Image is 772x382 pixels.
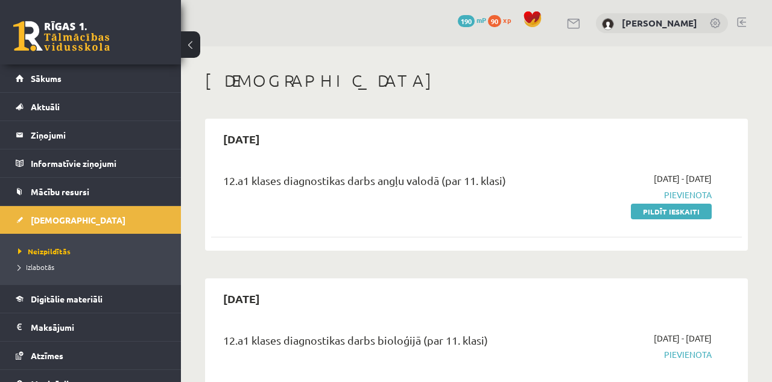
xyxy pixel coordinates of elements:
[223,172,543,195] div: 12.a1 klases diagnostikas darbs angļu valodā (par 11. klasi)
[16,285,166,313] a: Digitālie materiāli
[31,101,60,112] span: Aktuāli
[31,214,125,225] span: [DEMOGRAPHIC_DATA]
[205,70,748,91] h1: [DEMOGRAPHIC_DATA]
[503,15,511,25] span: xp
[16,206,166,234] a: [DEMOGRAPHIC_DATA]
[654,332,712,345] span: [DATE] - [DATE]
[16,149,166,177] a: Informatīvie ziņojumi
[31,313,166,341] legend: Maksājumi
[16,121,166,149] a: Ziņojumi
[488,15,517,25] a: 90 xp
[561,348,712,361] span: Pievienota
[211,284,272,313] h2: [DATE]
[16,93,166,121] a: Aktuāli
[31,186,89,197] span: Mācību resursi
[18,246,71,256] span: Neizpildītās
[16,64,166,92] a: Sākums
[31,73,62,84] span: Sākums
[458,15,486,25] a: 190 mP
[476,15,486,25] span: mP
[16,342,166,369] a: Atzīmes
[31,293,103,304] span: Digitālie materiāli
[458,15,475,27] span: 190
[631,204,712,219] a: Pildīt ieskaiti
[18,262,54,272] span: Izlabotās
[18,261,169,272] a: Izlabotās
[211,125,272,153] h2: [DATE]
[561,189,712,201] span: Pievienota
[622,17,697,29] a: [PERSON_NAME]
[16,313,166,341] a: Maksājumi
[31,149,166,177] legend: Informatīvie ziņojumi
[31,350,63,361] span: Atzīmes
[16,178,166,205] a: Mācību resursi
[13,21,110,51] a: Rīgas 1. Tālmācības vidusskola
[602,18,614,30] img: Megija Kozlovska
[223,332,543,354] div: 12.a1 klases diagnostikas darbs bioloģijā (par 11. klasi)
[654,172,712,185] span: [DATE] - [DATE]
[18,246,169,257] a: Neizpildītās
[488,15,501,27] span: 90
[31,121,166,149] legend: Ziņojumi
